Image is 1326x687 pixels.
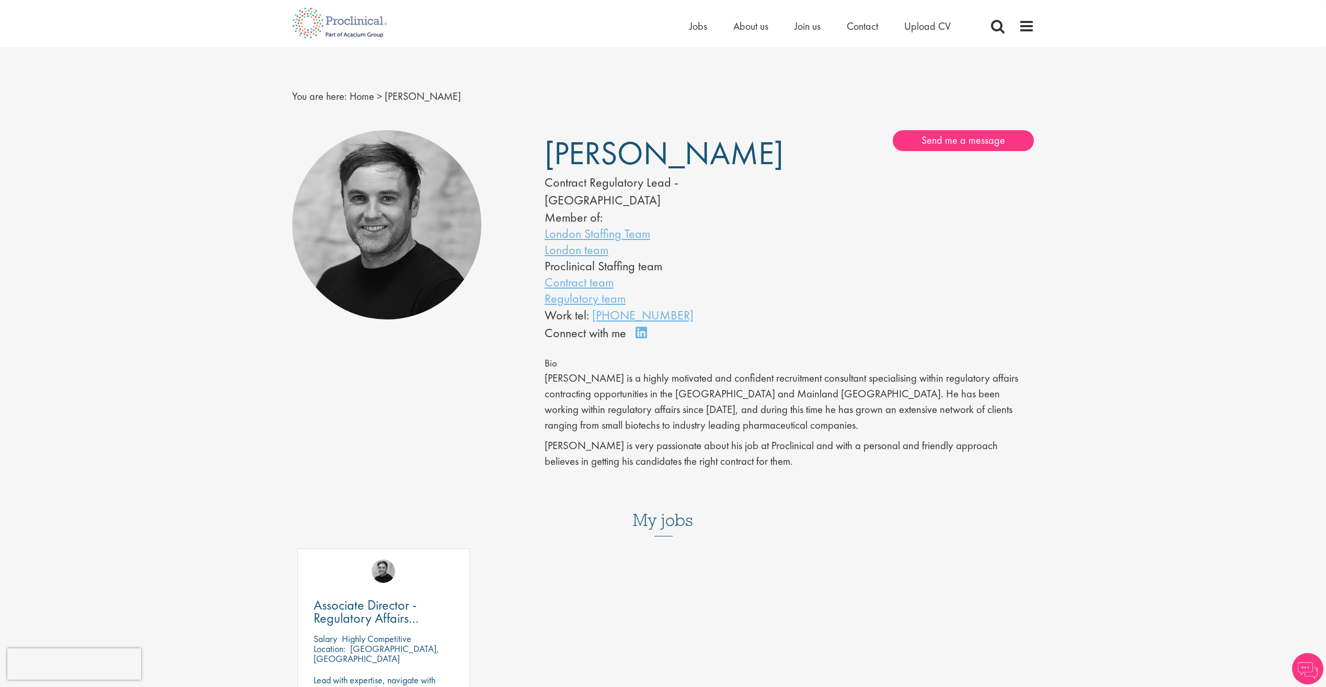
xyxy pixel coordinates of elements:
span: [PERSON_NAME] [545,132,783,174]
img: Chatbot [1292,653,1323,684]
span: [PERSON_NAME] [385,89,461,103]
span: Bio [545,357,557,370]
p: Highly Competitive [342,633,411,645]
p: [PERSON_NAME] is a highly motivated and confident recruitment consultant specialising within regu... [545,371,1034,433]
a: Regulatory team [545,290,626,306]
label: Member of: [545,209,603,225]
a: Contact [847,19,878,33]
a: [PHONE_NUMBER] [592,307,694,323]
img: Peter Duvall [292,130,482,320]
a: breadcrumb link [350,89,374,103]
a: Associate Director - Regulatory Affairs Consultant [314,599,454,625]
a: London Staffing Team [545,225,650,242]
p: [GEOGRAPHIC_DATA], [GEOGRAPHIC_DATA] [314,643,439,665]
a: Send me a message [893,130,1034,151]
img: Peter Duvall [372,559,395,583]
li: Proclinical Staffing team [545,258,758,274]
a: London team [545,242,608,258]
span: Salary [314,633,337,645]
a: Jobs [689,19,707,33]
a: About us [733,19,768,33]
h3: My jobs [292,511,1034,529]
a: Contract team [545,274,614,290]
span: Location: [314,643,345,655]
div: Contract Regulatory Lead - [GEOGRAPHIC_DATA] [545,174,758,210]
p: [PERSON_NAME] is very passionate about his job at Proclinical and with a personal and friendly ap... [545,438,1034,469]
a: Upload CV [904,19,951,33]
a: Join us [794,19,821,33]
span: Associate Director - Regulatory Affairs Consultant [314,596,419,640]
span: > [377,89,382,103]
span: Work tel: [545,307,589,323]
iframe: reCAPTCHA [7,648,141,680]
span: You are here: [292,89,347,103]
